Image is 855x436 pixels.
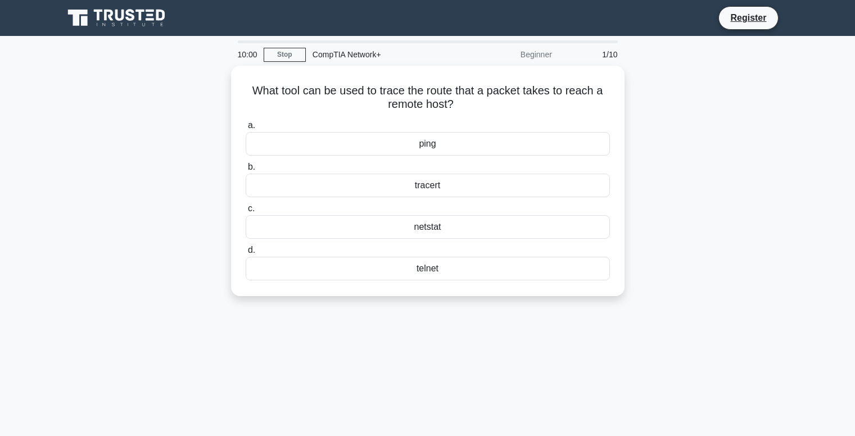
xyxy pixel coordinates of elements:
a: Register [723,11,773,25]
h5: What tool can be used to trace the route that a packet takes to reach a remote host? [245,84,611,112]
div: netstat [246,215,610,239]
div: tracert [246,174,610,197]
span: c. [248,203,255,213]
div: telnet [246,257,610,280]
div: ping [246,132,610,156]
div: 10:00 [231,43,264,66]
div: CompTIA Network+ [306,43,460,66]
span: a. [248,120,255,130]
a: Stop [264,48,306,62]
div: Beginner [460,43,559,66]
span: d. [248,245,255,255]
div: 1/10 [559,43,625,66]
span: b. [248,162,255,171]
